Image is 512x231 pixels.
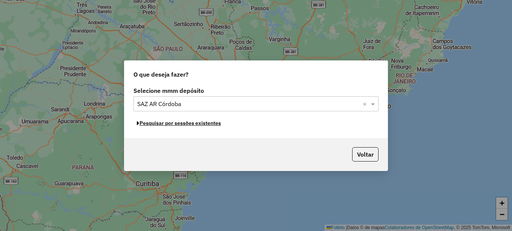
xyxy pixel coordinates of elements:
button: Voltar [352,147,379,162]
label: Selecione mmm depósito [133,86,379,95]
button: Pesquisar por sessões existentes [133,117,224,129]
font: Pesquisar por sessões existentes [139,120,221,126]
span: Clear all [363,99,369,108]
span: O que deseja fazer? [133,70,189,79]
